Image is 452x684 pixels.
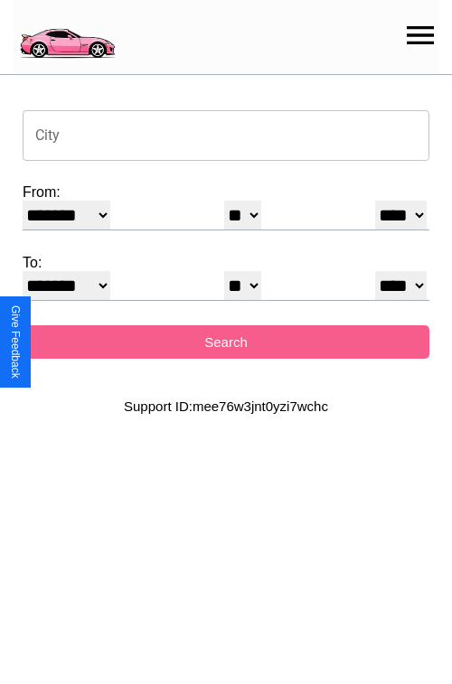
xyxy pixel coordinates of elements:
[23,255,429,271] label: To:
[23,325,429,359] button: Search
[9,305,22,379] div: Give Feedback
[23,184,429,201] label: From:
[14,9,120,61] img: logo
[124,394,328,418] p: Support ID: mee76w3jnt0yzi7wchc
